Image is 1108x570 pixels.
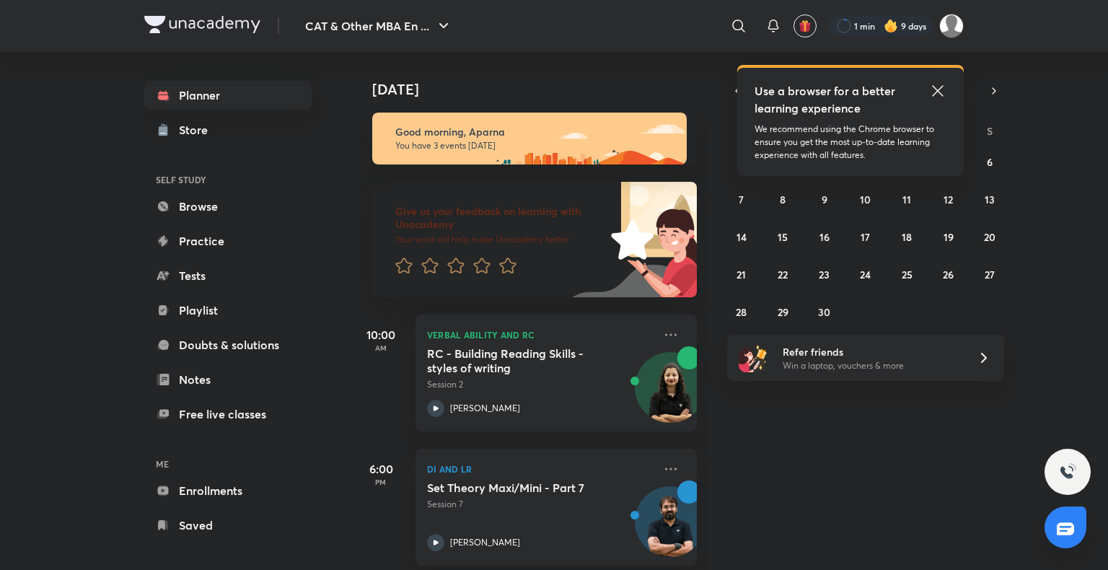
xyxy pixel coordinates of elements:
abbr: Saturday [987,124,993,138]
h5: RC - Building Reading Skills - styles of writing [427,346,607,375]
img: ttu [1059,463,1076,481]
abbr: September 27, 2025 [985,268,995,281]
h5: 10:00 [352,326,410,343]
abbr: September 26, 2025 [943,268,954,281]
button: September 8, 2025 [771,188,794,211]
div: Store [179,121,216,139]
a: Doubts & solutions [144,330,312,359]
h6: Refer friends [783,344,960,359]
abbr: September 12, 2025 [944,193,953,206]
abbr: September 9, 2025 [822,193,827,206]
button: September 27, 2025 [978,263,1001,286]
abbr: September 25, 2025 [902,268,913,281]
h5: Set Theory Maxi/Mini - Part 7 [427,481,607,495]
abbr: September 20, 2025 [984,230,995,244]
button: September 26, 2025 [937,263,960,286]
button: September 17, 2025 [854,225,877,248]
img: Avatar [636,494,705,564]
a: Planner [144,81,312,110]
p: You have 3 events [DATE] [395,140,674,152]
button: September 29, 2025 [771,300,794,323]
abbr: September 14, 2025 [737,230,747,244]
button: September 18, 2025 [895,225,918,248]
p: [PERSON_NAME] [450,402,520,415]
button: September 23, 2025 [813,263,836,286]
abbr: September 28, 2025 [736,305,747,319]
button: September 12, 2025 [937,188,960,211]
a: Notes [144,365,312,394]
p: Win a laptop, vouchers & more [783,359,960,372]
button: September 11, 2025 [895,188,918,211]
img: streak [884,19,898,33]
abbr: September 13, 2025 [985,193,995,206]
button: September 21, 2025 [730,263,753,286]
abbr: September 29, 2025 [778,305,788,319]
a: Tests [144,261,312,290]
a: Browse [144,192,312,221]
a: Store [144,115,312,144]
a: Free live classes [144,400,312,429]
button: September 15, 2025 [771,225,794,248]
button: September 14, 2025 [730,225,753,248]
button: September 22, 2025 [771,263,794,286]
img: Avatar [636,360,705,429]
button: September 30, 2025 [813,300,836,323]
button: September 25, 2025 [895,263,918,286]
button: September 10, 2025 [854,188,877,211]
a: Enrollments [144,476,312,505]
button: September 16, 2025 [813,225,836,248]
p: [PERSON_NAME] [450,536,520,549]
h5: Use a browser for a better learning experience [755,82,898,117]
h6: SELF STUDY [144,167,312,192]
abbr: September 24, 2025 [860,268,871,281]
p: Session 7 [427,498,654,511]
button: avatar [793,14,817,38]
p: AM [352,343,410,352]
button: CAT & Other MBA En ... [296,12,461,40]
p: DI and LR [427,460,654,478]
h6: Good morning, Aparna [395,126,674,139]
img: Company Logo [144,16,260,33]
p: Your word will help make Unacademy better [395,234,606,245]
abbr: September 18, 2025 [902,230,912,244]
button: September 9, 2025 [813,188,836,211]
button: September 7, 2025 [730,188,753,211]
h5: 6:00 [352,460,410,478]
abbr: September 16, 2025 [819,230,830,244]
abbr: September 30, 2025 [818,305,830,319]
button: September 28, 2025 [730,300,753,323]
a: Company Logo [144,16,260,37]
abbr: September 8, 2025 [780,193,786,206]
abbr: September 21, 2025 [737,268,746,281]
p: PM [352,478,410,486]
h6: Give us your feedback on learning with Unacademy [395,205,606,231]
abbr: September 10, 2025 [860,193,871,206]
abbr: September 23, 2025 [819,268,830,281]
abbr: September 19, 2025 [944,230,954,244]
abbr: September 7, 2025 [739,193,744,206]
h6: ME [144,452,312,476]
abbr: September 6, 2025 [987,155,993,169]
img: feedback_image [562,182,697,297]
button: September 6, 2025 [978,150,1001,173]
img: referral [739,343,768,372]
button: September 20, 2025 [978,225,1001,248]
img: avatar [799,19,812,32]
img: morning [372,113,687,165]
img: Aparna Dubey [939,14,964,38]
a: Practice [144,227,312,255]
abbr: September 11, 2025 [902,193,911,206]
abbr: September 22, 2025 [778,268,788,281]
button: September 24, 2025 [854,263,877,286]
button: September 13, 2025 [978,188,1001,211]
h4: [DATE] [372,81,711,98]
p: Verbal Ability and RC [427,326,654,343]
a: Playlist [144,296,312,325]
button: September 19, 2025 [937,225,960,248]
abbr: September 15, 2025 [778,230,788,244]
p: Session 2 [427,378,654,391]
abbr: September 17, 2025 [861,230,870,244]
a: Saved [144,511,312,540]
p: We recommend using the Chrome browser to ensure you get the most up-to-date learning experience w... [755,123,946,162]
